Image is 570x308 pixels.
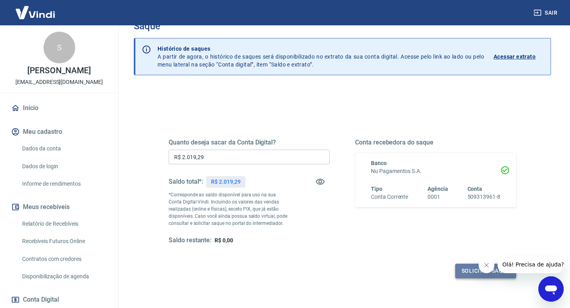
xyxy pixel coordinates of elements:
a: Disponibilização de agenda [19,268,109,285]
button: Sair [532,6,560,20]
h5: Quanto deseja sacar da Conta Digital? [169,139,330,146]
a: Relatório de Recebíveis [19,216,109,232]
h6: Conta Corrente [371,193,408,201]
button: Meu cadastro [9,123,109,141]
div: S [44,32,75,63]
a: Dados de login [19,158,109,175]
a: Acessar extrato [494,45,544,68]
p: [EMAIL_ADDRESS][DOMAIN_NAME] [15,78,103,86]
a: Recebíveis Futuros Online [19,233,109,249]
span: Tipo [371,186,382,192]
p: Histórico de saques [158,45,484,53]
p: A partir de agora, o histórico de saques será disponibilizado no extrato da sua conta digital. Ac... [158,45,484,68]
button: Solicitar saque [455,264,516,278]
a: Dados da conta [19,141,109,157]
span: R$ 0,00 [215,237,233,243]
a: Contratos com credores [19,251,109,267]
p: R$ 2.019,29 [211,178,240,186]
iframe: Button to launch messaging window [538,276,564,302]
a: Início [9,99,109,117]
h3: Saque [134,21,551,32]
span: Banco [371,160,387,166]
h6: Nu Pagamentos S.A. [371,167,500,175]
h5: Saldo restante: [169,236,211,245]
iframe: Message from company [498,256,564,273]
h6: 0001 [427,193,448,201]
h6: 509313961-8 [467,193,500,201]
span: Olá! Precisa de ajuda? [5,6,66,12]
p: [PERSON_NAME] [27,67,91,75]
span: Agência [427,186,448,192]
h5: Saldo total*: [169,178,203,186]
img: Vindi [9,0,61,25]
a: Informe de rendimentos [19,176,109,192]
p: *Corresponde ao saldo disponível para uso na sua Conta Digital Vindi. Incluindo os valores das ve... [169,191,289,227]
p: Acessar extrato [494,53,536,61]
iframe: Close message [479,257,494,273]
button: Meus recebíveis [9,198,109,216]
h5: Conta recebedora do saque [355,139,516,146]
span: Conta [467,186,483,192]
